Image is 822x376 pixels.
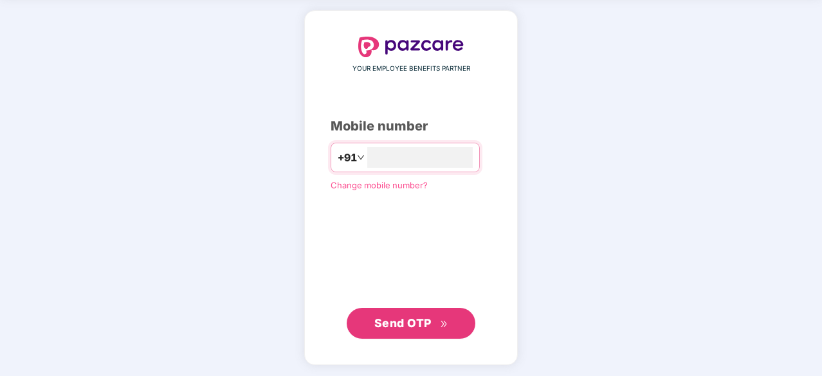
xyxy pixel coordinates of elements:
[358,37,464,57] img: logo
[347,308,475,339] button: Send OTPdouble-right
[331,116,491,136] div: Mobile number
[331,180,428,190] a: Change mobile number?
[338,150,357,166] span: +91
[352,64,470,74] span: YOUR EMPLOYEE BENEFITS PARTNER
[374,316,432,330] span: Send OTP
[357,154,365,161] span: down
[440,320,448,328] span: double-right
